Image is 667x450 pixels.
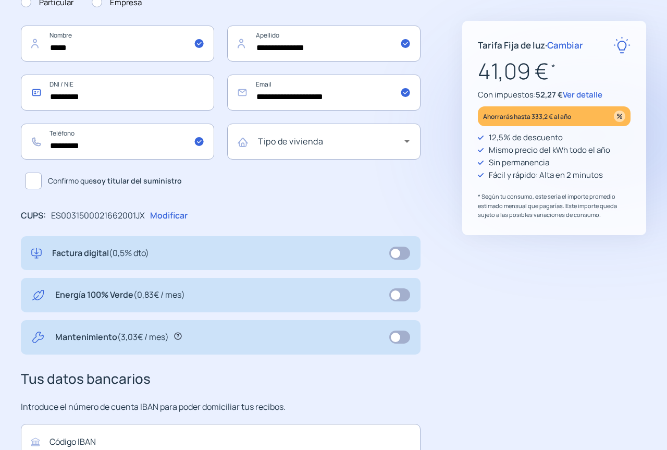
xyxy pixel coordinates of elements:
p: Modificar [150,209,188,223]
p: Ahorrarás hasta 333,2 € al año [483,111,571,123]
span: Cambiar [547,39,583,51]
span: (3,03€ / mes) [117,331,169,343]
p: Energía 100% Verde [55,288,185,302]
span: 52,27 € [536,89,563,100]
span: Ver detalle [563,89,602,100]
span: (0,5% dto) [109,247,149,259]
p: Mantenimiento [55,331,169,344]
p: Tarifa Fija de luz · [478,38,583,52]
mat-label: Tipo de vivienda [258,136,323,147]
img: tool.svg [31,331,45,344]
img: digital-invoice.svg [31,247,42,260]
img: energy-green.svg [31,288,45,302]
p: Factura digital [52,247,149,260]
p: 12,5% de descuento [489,131,563,144]
p: CUPS: [21,209,46,223]
span: (0,83€ / mes) [133,289,185,300]
b: soy titular del suministro [93,176,182,186]
p: 41,09 € [478,54,631,89]
p: Fácil y rápido: Alta en 2 minutos [489,169,603,181]
img: percentage_icon.svg [614,111,625,122]
p: Sin permanencia [489,156,549,169]
p: Con impuestos: [478,89,631,101]
p: * Según tu consumo, este sería el importe promedio estimado mensual que pagarías. Este importe qu... [478,192,631,220]
p: Mismo precio del kWh todo el año [489,144,610,156]
img: rate-E.svg [613,37,631,54]
h3: Tus datos bancarios [21,368,421,390]
span: Confirmo que [48,175,182,187]
p: Introduce el número de cuenta IBAN para poder domiciliar tus recibos. [21,400,421,414]
p: ES0031500021662001JX [51,209,145,223]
